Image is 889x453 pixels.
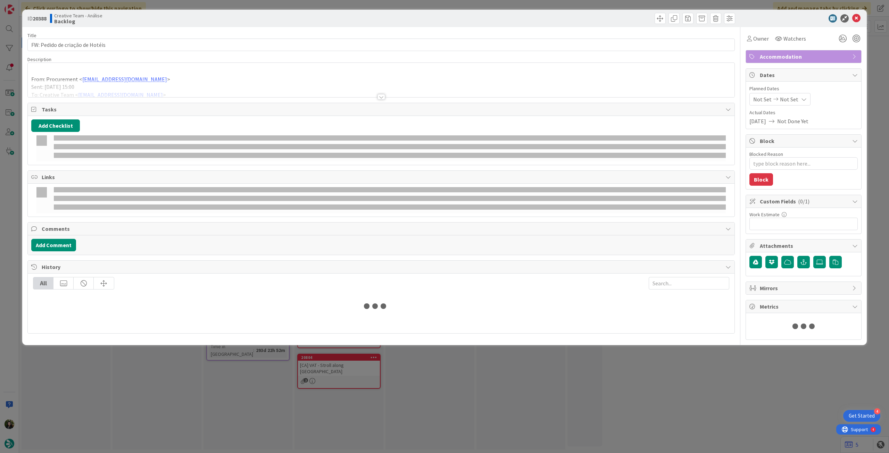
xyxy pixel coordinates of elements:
span: Attachments [760,242,849,250]
button: Block [749,173,773,186]
span: Owner [753,34,769,43]
span: Metrics [760,302,849,311]
span: Block [760,137,849,145]
span: Actual Dates [749,109,858,116]
span: Links [42,173,722,181]
span: Mirrors [760,284,849,292]
label: Blocked Reason [749,151,783,157]
b: Backlog [54,18,102,24]
span: Not Done Yet [777,117,808,125]
label: Title [27,32,36,39]
input: Search... [649,277,729,290]
b: 20388 [33,15,47,22]
span: Not Set [753,95,772,103]
span: Support [15,1,32,9]
a: [EMAIL_ADDRESS][DOMAIN_NAME] [82,76,167,83]
div: 4 [874,408,880,414]
p: From: Procurement < > [31,75,731,83]
span: Dates [760,71,849,79]
div: 4 [36,3,38,8]
span: [DATE] [749,117,766,125]
div: Open Get Started checklist, remaining modules: 4 [843,410,880,422]
span: History [42,263,722,271]
div: All [33,277,53,289]
span: Planned Dates [749,85,858,92]
div: Get Started [849,412,875,419]
span: ( 0/1 ) [798,198,809,205]
span: Custom Fields [760,197,849,205]
button: Add Checklist [31,119,80,132]
span: Creative Team - Análise [54,13,102,18]
button: Add Comment [31,239,76,251]
input: type card name here... [27,39,735,51]
span: Accommodation [760,52,849,61]
span: Tasks [42,105,722,114]
span: Watchers [783,34,806,43]
span: Not Set [780,95,798,103]
span: Description [27,56,51,62]
span: ID [27,14,47,23]
label: Work Estimate [749,211,780,218]
span: Comments [42,225,722,233]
